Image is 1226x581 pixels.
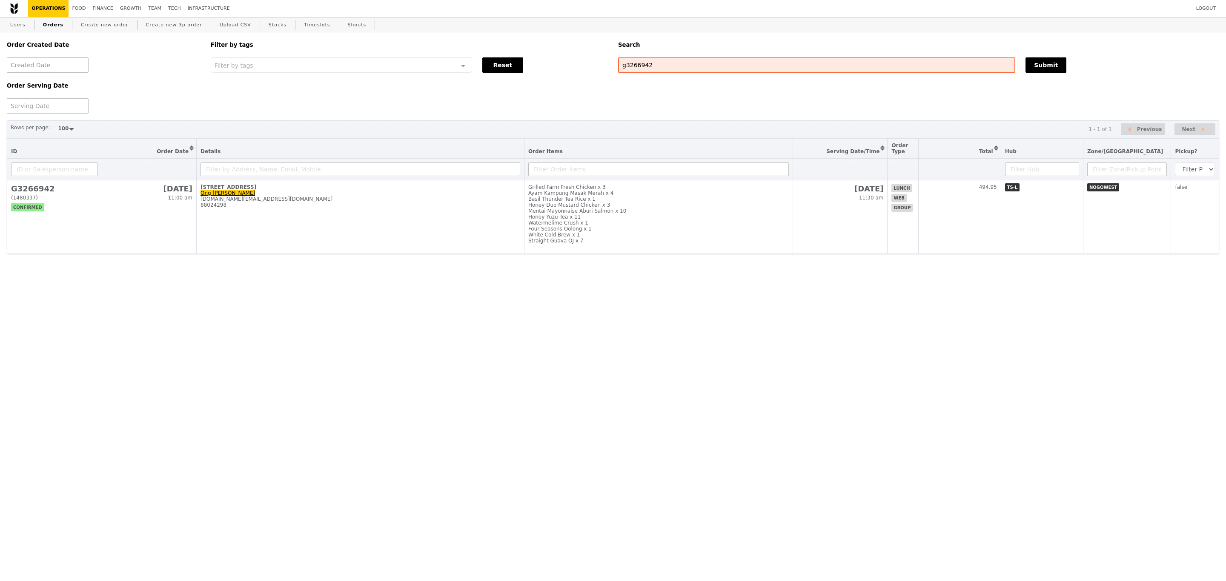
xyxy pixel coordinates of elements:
h2: [DATE] [797,184,883,193]
a: Users [7,17,29,33]
button: Submit [1025,57,1066,73]
input: ID or Salesperson name [11,162,98,176]
div: Ayam Kampung Masak Merah x 4 [528,190,789,196]
span: Order Items [528,148,563,154]
a: Stocks [265,17,290,33]
span: Previous [1137,124,1162,134]
button: Reset [482,57,523,73]
div: [STREET_ADDRESS] [201,184,520,190]
label: Rows per page: [11,123,50,132]
div: Watermelime Crush x 1 [528,220,789,226]
div: Grilled Farm Fresh Chicken x 3 [528,184,789,190]
h5: Order Serving Date [7,83,201,89]
span: NOGOWEST [1087,183,1119,191]
button: Previous [1121,123,1165,136]
div: White Cold Brew x 1 [528,232,789,238]
a: Upload CSV [216,17,255,33]
span: group [891,204,913,212]
span: Order Type [891,142,908,154]
span: 494.95 [979,184,997,190]
div: 88024298 [201,202,520,208]
span: false [1175,184,1187,190]
button: Next [1174,123,1215,136]
a: Create new order [77,17,132,33]
div: Four Seasons Oolong x 1 [528,226,789,232]
h2: G3266942 [11,184,98,193]
span: Pickup? [1175,148,1197,154]
input: Created Date [7,57,89,73]
span: web [891,194,906,202]
h5: Order Created Date [7,42,201,48]
a: Create new 3p order [143,17,206,33]
input: Filter Hub [1005,162,1079,176]
span: 11:00 am [168,195,192,201]
span: TS-L [1005,183,1020,191]
div: [DOMAIN_NAME][EMAIL_ADDRESS][DOMAIN_NAME] [201,196,520,202]
a: Orders [40,17,67,33]
span: Next [1182,124,1195,134]
span: confirmed [11,203,44,211]
img: Grain logo [10,3,18,14]
div: Honey Duo Mustard Chicken x 3 [528,202,789,208]
span: Hub [1005,148,1017,154]
a: Shouts [344,17,370,33]
span: ID [11,148,17,154]
div: Basil Thunder Tea Rice x 1 [528,196,789,202]
a: Timeslots [301,17,333,33]
div: Straight Guava OJ x 7 [528,238,789,244]
div: Honey Yuzu Tea x 11 [528,214,789,220]
input: Search any field [618,57,1015,73]
input: Serving Date [7,98,89,114]
input: Filter Zone/Pickup Point [1087,162,1167,176]
span: 11:30 am [859,195,883,201]
h2: [DATE] [106,184,192,193]
span: Zone/[GEOGRAPHIC_DATA] [1087,148,1163,154]
div: Mentai Mayonnaise Aburi Salmon x 10 [528,208,789,214]
input: Filter Order Items [528,162,789,176]
input: Filter by Address, Name, Email, Mobile [201,162,520,176]
h5: Search [618,42,1219,48]
a: Ong [PERSON_NAME] [201,190,255,196]
span: lunch [891,184,912,192]
span: Details [201,148,221,154]
div: (1480337) [11,195,98,201]
h5: Filter by tags [211,42,608,48]
span: Filter by tags [215,61,253,69]
div: 1 - 1 of 1 [1089,126,1111,132]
